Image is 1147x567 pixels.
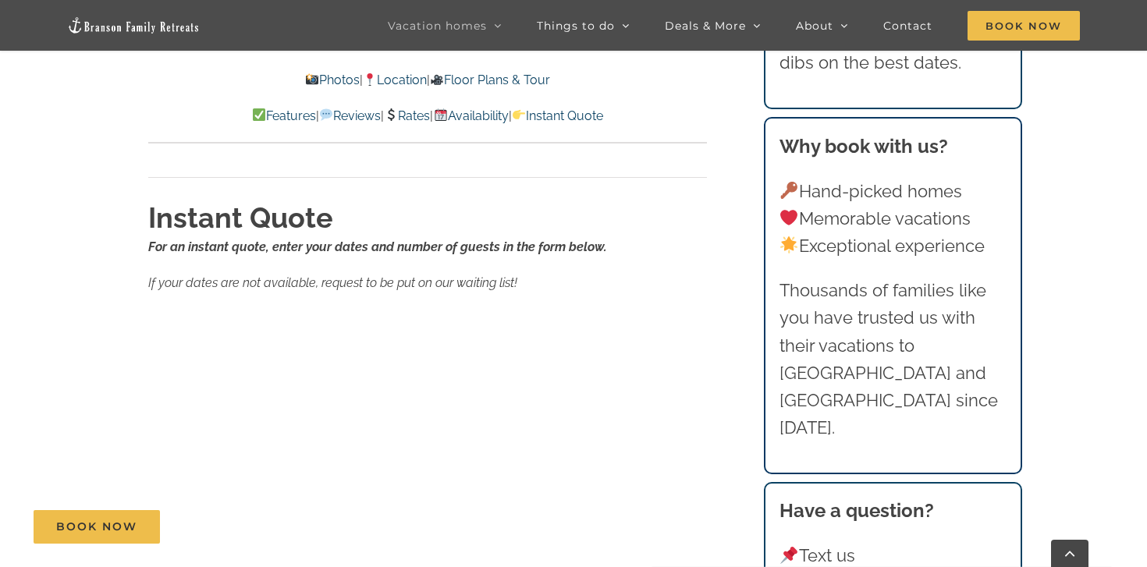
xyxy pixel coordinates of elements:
[148,239,607,254] i: For an instant quote, enter your dates and number of guests in the form below.
[537,20,615,31] span: Things to do
[148,201,333,234] strong: Instant Quote
[364,73,376,86] img: 📍
[779,277,1007,441] p: Thousands of families like you have trusted us with their vacations to [GEOGRAPHIC_DATA] and [GEO...
[148,275,517,290] em: If your dates are not available, request to be put on our waiting list!
[304,73,359,87] a: Photos
[780,547,797,564] img: 📌
[780,209,797,226] img: ❤️
[252,108,316,123] a: Features
[56,520,137,533] span: Book Now
[883,20,932,31] span: Contact
[430,73,550,87] a: Floor Plans & Tour
[34,510,160,544] a: Book Now
[320,108,332,121] img: 💬
[431,73,443,86] img: 🎥
[780,182,797,199] img: 🔑
[779,499,934,522] strong: Have a question?
[148,70,707,90] p: | |
[253,108,265,121] img: ✅
[148,106,707,126] p: | | | |
[796,20,833,31] span: About
[779,178,1007,260] p: Hand-picked homes Memorable vacations Exceptional experience
[388,20,487,31] span: Vacation homes
[665,20,746,31] span: Deals & More
[435,108,447,121] img: 📆
[968,11,1080,41] span: Book Now
[306,73,318,86] img: 📸
[513,108,525,121] img: 👉
[67,16,200,34] img: Branson Family Retreats Logo
[779,133,1007,161] h3: Why book with us?
[512,108,603,123] a: Instant Quote
[319,108,381,123] a: Reviews
[363,73,427,87] a: Location
[385,108,397,121] img: 💲
[384,108,430,123] a: Rates
[433,108,508,123] a: Availability
[780,236,797,253] img: 🌟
